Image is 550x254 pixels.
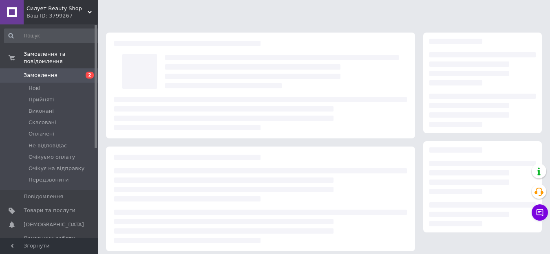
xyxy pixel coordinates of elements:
button: Чат з покупцем [532,204,548,221]
span: 2 [86,72,94,79]
span: Очікуємо оплату [29,153,75,161]
span: Не відповідає [29,142,67,149]
span: Товари та послуги [24,207,75,214]
span: Передзвонити [29,176,69,184]
span: Оплачені [29,130,54,138]
div: Ваш ID: 3799267 [27,12,98,20]
span: Очікує на відправку [29,165,84,172]
span: Повідомлення [24,193,63,200]
span: Нові [29,85,40,92]
input: Пошук [4,28,101,43]
span: [DEMOGRAPHIC_DATA] [24,221,84,228]
span: Показники роботи компанії [24,235,75,250]
span: Прийняті [29,96,54,103]
span: Замовлення та повідомлення [24,50,98,65]
span: Замовлення [24,72,57,79]
span: Скасовані [29,119,56,126]
span: Виконані [29,107,54,115]
span: Силует Beauty Shop [27,5,88,12]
